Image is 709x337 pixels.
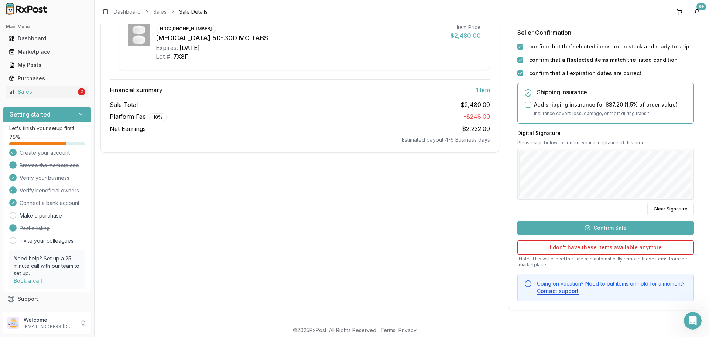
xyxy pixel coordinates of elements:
[110,112,167,121] span: Platform Fee
[476,85,490,94] span: 1 item
[9,48,85,55] div: Marketplace
[462,125,490,132] span: $2,232.00
[451,31,481,40] div: $2,480.00
[6,45,88,58] a: Marketplace
[24,324,75,330] p: [EMAIL_ADDRESS][DOMAIN_NAME]
[9,35,85,42] div: Dashboard
[156,43,178,52] div: Expires:
[517,256,694,268] p: Note: This will cancel the sale and automatically remove these items from the marketplace.
[3,59,91,71] button: My Posts
[6,24,88,30] h2: Main Menu
[179,43,200,52] div: [DATE]
[517,240,694,255] button: I don't have these items available anymore
[7,317,19,329] img: User avatar
[6,32,88,45] a: Dashboard
[451,24,481,31] div: Item Price
[517,129,694,137] h3: Digital Signature
[463,113,490,120] span: - $248.00
[18,309,43,316] span: Feedback
[526,70,641,77] label: I confirm that all expiration dates are correct
[9,110,51,119] h3: Getting started
[3,46,91,58] button: Marketplace
[24,316,75,324] p: Welcome
[3,86,91,98] button: Sales2
[179,8,208,16] span: Sale Details
[20,237,73,245] a: Invite your colleagues
[380,327,395,333] a: Terms
[526,43,689,50] label: I confirm that the 1 selected items are in stock and ready to ship
[3,33,91,44] button: Dashboard
[9,61,85,69] div: My Posts
[156,25,216,33] div: NDC: [PHONE_NUMBER]
[20,199,79,207] span: Connect a bank account
[6,72,88,85] a: Purchases
[110,85,162,94] span: Financial summary
[14,255,81,277] p: Need help? Set up a 25 minute call with our team to set up.
[78,88,85,95] div: 2
[110,100,138,109] span: Sale Total
[3,306,91,319] button: Feedback
[20,162,79,169] span: Browse the marketplace
[156,33,445,43] div: [MEDICAL_DATA] 50-300 MG TABS
[3,3,50,15] img: RxPost Logo
[3,73,91,84] button: Purchases
[537,280,688,295] div: Going on vacation? Need to put items on hold for a moment?
[149,113,167,121] div: 10 %
[537,287,579,295] button: Contact support
[14,277,42,284] a: Book a call
[398,327,417,333] a: Privacy
[460,100,490,109] span: $2,480.00
[684,312,702,330] iframe: Intercom live chat
[110,136,490,144] div: Estimated payout 4-6 Business days
[114,8,141,16] a: Dashboard
[696,3,706,10] div: 9+
[156,52,172,61] div: Lot #:
[128,24,150,46] img: Dovato 50-300 MG TABS
[534,110,688,117] p: Insurance covers loss, damage, or theft during transit.
[6,85,88,98] a: Sales2
[20,212,62,219] a: Make a purchase
[173,52,188,61] div: 7X8F
[526,56,678,64] label: I confirm that all 1 selected items match the listed condition
[20,187,79,194] span: Verify beneficial owners
[110,124,146,133] span: Net Earnings
[9,75,85,82] div: Purchases
[9,134,20,141] span: 75 %
[517,140,694,146] p: Please sign below to confirm your acceptance of this order
[647,203,694,215] button: Clear Signature
[534,101,678,108] label: Add shipping insurance for $37.20 ( 1.5 % of order value)
[20,225,50,232] span: Post a listing
[537,89,688,95] h5: Shipping Insurance
[114,8,208,16] nav: breadcrumb
[20,174,69,182] span: Verify your business
[9,88,76,95] div: Sales
[6,58,88,72] a: My Posts
[20,149,70,156] span: Create your account
[691,6,703,18] button: 9+
[153,8,167,16] a: Sales
[517,28,694,37] h3: Seller Confirmation
[517,221,694,235] button: Confirm Sale
[3,292,91,306] button: Support
[9,125,85,132] p: Let's finish your setup first!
